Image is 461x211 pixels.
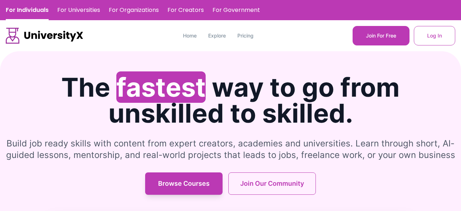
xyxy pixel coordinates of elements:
[145,172,223,195] button: Browse Courses
[6,74,455,126] h1: The way to go from unskilled to skilled.
[228,172,316,195] button: Join Our Community
[6,28,84,44] img: UniversityX
[116,71,206,103] span: fastest
[353,26,409,45] button: Join For Free
[6,138,455,161] p: Build job ready skills with content from expert creators, academies and universities. Learn throu...
[183,32,197,39] a: Home
[208,32,226,39] a: Explore
[414,26,455,45] button: Log In
[237,32,254,39] a: Pricing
